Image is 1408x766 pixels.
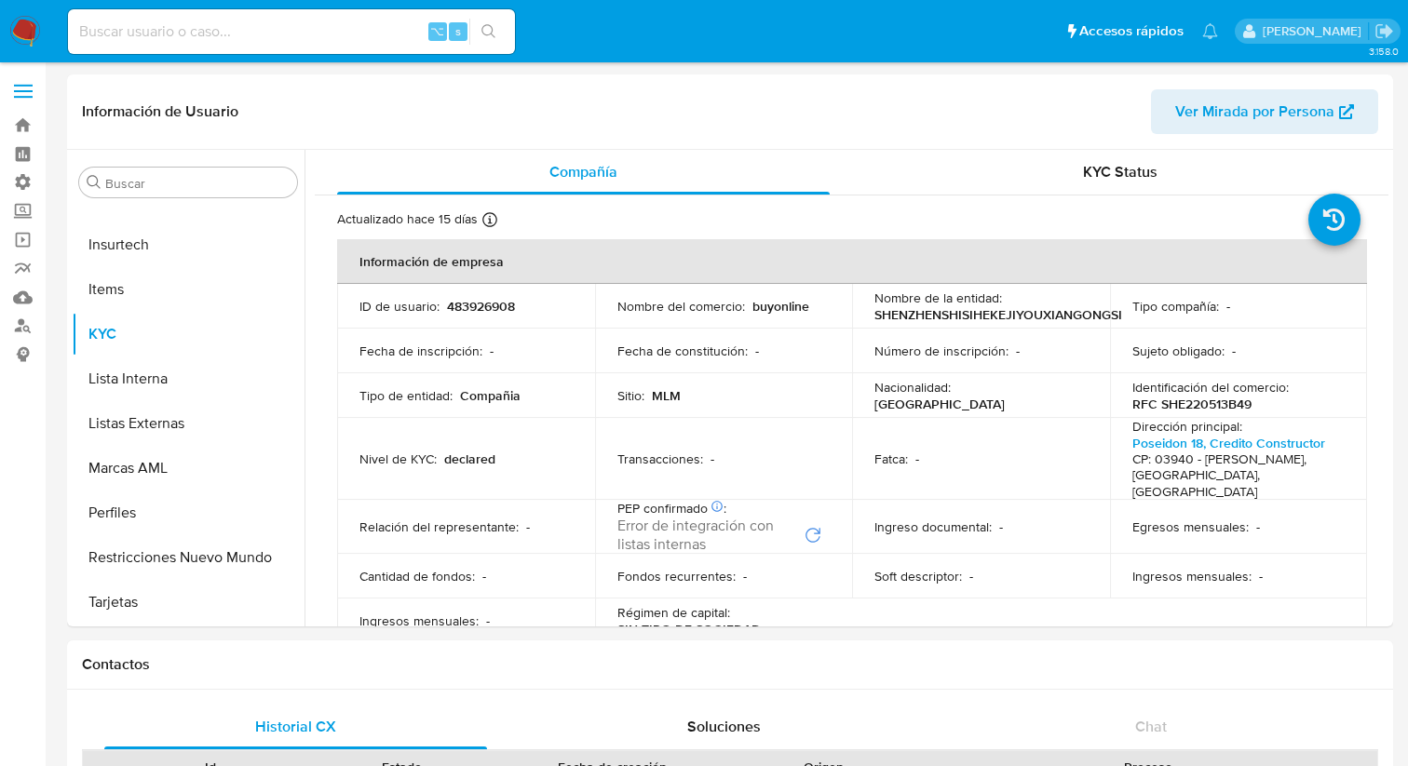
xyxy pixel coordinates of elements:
[1256,518,1260,535] p: -
[874,396,1005,412] p: [GEOGRAPHIC_DATA]
[1374,21,1394,41] a: Salir
[72,401,305,446] button: Listas Externas
[687,716,761,737] span: Soluciones
[359,298,440,315] p: ID de usuario :
[1226,298,1230,315] p: -
[1132,418,1242,435] p: Dirección principal :
[617,387,644,404] p: Sitio :
[969,568,973,585] p: -
[105,175,290,192] input: Buscar
[526,518,530,535] p: -
[743,568,747,585] p: -
[1132,434,1325,452] a: Poseidon 18, Credito Constructor
[455,22,461,40] span: s
[460,387,521,404] p: Compañia
[359,612,479,629] p: Ingresos mensuales :
[68,20,515,44] input: Buscar usuario o caso...
[1132,343,1225,359] p: Sujeto obligado :
[874,289,1002,306] p: Nombre de la entidad :
[804,526,822,544] button: Reintentar
[755,343,759,359] p: -
[1083,161,1158,182] span: KYC Status
[617,517,801,554] span: Error de integración con listas internas
[617,568,736,585] p: Fondos recurrentes :
[72,222,305,267] button: Insurtech
[359,387,453,404] p: Tipo de entidad :
[82,102,238,121] h1: Información de Usuario
[1259,568,1263,585] p: -
[82,655,1378,674] h1: Contactos
[490,343,494,359] p: -
[617,500,726,517] p: PEP confirmado :
[359,518,519,535] p: Relación del representante :
[1132,518,1249,535] p: Egresos mensuales :
[430,22,444,40] span: ⌥
[874,343,1009,359] p: Número de inscripción :
[72,535,305,580] button: Restricciones Nuevo Mundo
[617,450,703,467] p: Transacciones :
[337,239,1367,284] th: Información de empresa
[752,298,809,315] p: buyonline
[711,450,714,467] p: -
[549,161,617,182] span: Compañía
[1132,379,1289,396] p: Identificación del comercio :
[617,604,730,621] p: Régimen de capital :
[915,450,919,467] p: -
[72,356,305,401] button: Lista Interna
[1132,396,1252,412] p: RFC SHE220513B49
[447,298,515,315] p: 483926908
[72,491,305,535] button: Perfiles
[359,343,482,359] p: Fecha de inscripción :
[1132,568,1252,585] p: Ingresos mensuales :
[652,387,681,404] p: MLM
[87,175,102,190] button: Buscar
[617,298,745,315] p: Nombre del comercio :
[72,446,305,491] button: Marcas AML
[469,19,508,45] button: search-icon
[1079,21,1184,41] span: Accesos rápidos
[874,450,908,467] p: Fatca :
[617,343,748,359] p: Fecha de constitución :
[255,716,336,737] span: Historial CX
[1202,23,1218,39] a: Notificaciones
[444,450,495,467] p: declared
[359,450,437,467] p: Nivel de KYC :
[1232,343,1236,359] p: -
[874,518,992,535] p: Ingreso documental :
[1175,89,1334,134] span: Ver Mirada por Persona
[617,621,761,638] p: SIN TIPO DE SOCIEDAD
[72,580,305,625] button: Tarjetas
[359,568,475,585] p: Cantidad de fondos :
[72,312,305,356] button: KYC
[1132,451,1338,501] h4: CP: 03940 - [PERSON_NAME], [GEOGRAPHIC_DATA], [GEOGRAPHIC_DATA]
[482,568,486,585] p: -
[874,379,951,396] p: Nacionalidad :
[1132,298,1219,315] p: Tipo compañía :
[1151,89,1378,134] button: Ver Mirada por Persona
[486,612,490,629] p: -
[337,210,478,228] p: Actualizado hace 15 días
[874,306,1122,323] p: SHENZHENSHISIHEKEJIYOUXIANGONGSI
[1016,343,1020,359] p: -
[999,518,1003,535] p: -
[874,568,962,585] p: Soft descriptor :
[1135,716,1167,737] span: Chat
[1263,22,1368,40] p: adriana.camarilloduran@mercadolibre.com.mx
[72,267,305,312] button: Items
